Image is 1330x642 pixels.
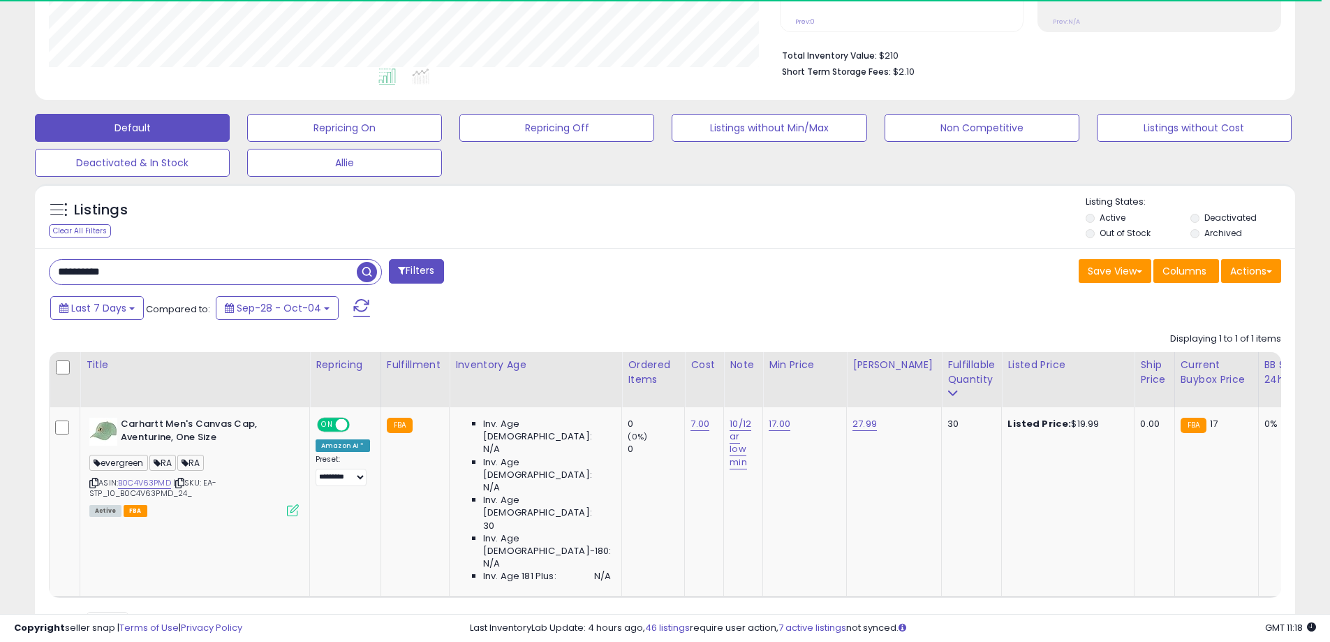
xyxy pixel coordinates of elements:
a: 17.00 [769,417,790,431]
span: 30 [483,520,494,532]
div: ASIN: [89,418,299,515]
span: 2025-10-13 11:18 GMT [1265,621,1316,634]
div: BB Share 24h. [1264,358,1315,387]
div: Clear All Filters [49,224,111,238]
b: Carhartt Men's Canvas Cap, Aventurine, One Size [121,418,290,447]
div: 0 [628,443,684,455]
div: seller snap | | [14,622,242,635]
button: Save View [1079,259,1151,283]
button: Listings without Min/Max [672,114,866,142]
span: N/A [594,570,611,583]
div: [PERSON_NAME] [852,358,936,372]
a: 27.99 [852,417,877,431]
div: Displaying 1 to 1 of 1 items [1170,333,1281,346]
span: Inv. Age [DEMOGRAPHIC_DATA]: [483,494,611,519]
span: FBA [124,505,147,517]
span: RA [149,455,176,471]
div: Repricing [316,358,375,372]
span: Columns [1162,264,1206,278]
a: Privacy Policy [181,621,242,634]
a: 46 listings [645,621,690,634]
button: Sep-28 - Oct-04 [216,296,339,320]
small: Prev: N/A [1053,17,1080,26]
button: Non Competitive [885,114,1079,142]
div: Cost [690,358,718,372]
button: Last 7 Days [50,296,144,320]
li: $210 [782,46,1271,63]
button: Allie [247,149,442,177]
small: Prev: 0 [795,17,815,26]
b: Short Term Storage Fees: [782,66,891,78]
span: N/A [483,481,500,494]
span: | SKU: EA-STP_10_B0C4V63PMD_24_ [89,477,217,498]
div: 0 [628,418,684,430]
div: Last InventoryLab Update: 4 hours ago, require user action, not synced. [470,622,1316,635]
span: $2.10 [893,65,915,78]
a: B0C4V63PMD [118,477,171,489]
span: Sep-28 - Oct-04 [237,301,321,315]
label: Archived [1204,227,1242,239]
span: Last 7 Days [71,301,126,315]
button: Repricing On [247,114,442,142]
div: Current Buybox Price [1181,358,1253,387]
span: N/A [483,443,500,455]
button: Filters [389,259,443,284]
div: $19.99 [1007,418,1123,430]
span: Inv. Age [DEMOGRAPHIC_DATA]: [483,456,611,481]
button: Listings without Cost [1097,114,1292,142]
button: Actions [1221,259,1281,283]
img: 31VIVGKP-vL._SL40_.jpg [89,418,117,446]
label: Out of Stock [1100,227,1151,239]
div: Min Price [769,358,841,372]
div: Inventory Age [455,358,616,372]
a: Terms of Use [119,621,179,634]
button: Columns [1153,259,1219,283]
p: Listing States: [1086,196,1295,209]
span: RA [177,455,204,471]
strong: Copyright [14,621,65,634]
span: Inv. Age [DEMOGRAPHIC_DATA]-180: [483,532,611,557]
button: Deactivated & In Stock [35,149,230,177]
button: Default [35,114,230,142]
small: FBA [1181,418,1206,433]
div: Fulfillable Quantity [947,358,996,387]
span: 17 [1210,417,1218,430]
small: (0%) [628,431,647,442]
a: 7.00 [690,417,709,431]
div: Ship Price [1140,358,1168,387]
a: 10/12 ar low min [730,417,751,469]
span: Inv. Age [DEMOGRAPHIC_DATA]: [483,418,611,443]
span: evergreen [89,455,148,471]
div: Title [86,358,304,372]
div: 30 [947,418,991,430]
span: ON [318,419,336,431]
span: OFF [348,419,370,431]
span: Inv. Age 181 Plus: [483,570,556,583]
div: Listed Price [1007,358,1128,372]
small: FBA [387,418,413,433]
b: Total Inventory Value: [782,50,877,61]
span: N/A [483,557,500,570]
div: Amazon AI * [316,439,370,452]
label: Deactivated [1204,212,1257,224]
span: Compared to: [146,302,210,316]
label: Active [1100,212,1125,224]
div: Note [730,358,757,372]
b: Listed Price: [1007,417,1071,430]
button: Repricing Off [459,114,654,142]
span: All listings currently available for purchase on Amazon [89,505,121,517]
div: 0% [1264,418,1310,430]
a: 7 active listings [778,621,846,634]
div: 0.00 [1140,418,1163,430]
h5: Listings [74,200,128,220]
div: Ordered Items [628,358,679,387]
div: Fulfillment [387,358,443,372]
div: Preset: [316,455,370,486]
